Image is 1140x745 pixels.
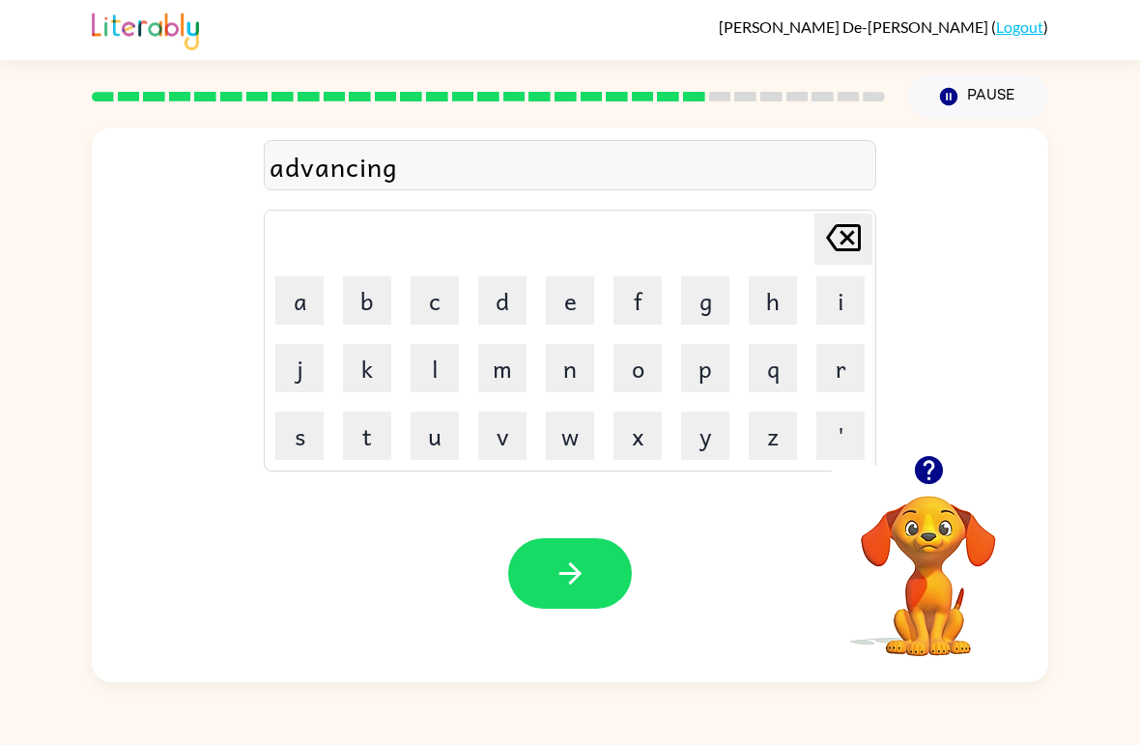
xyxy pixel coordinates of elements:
[749,344,797,392] button: q
[908,74,1048,119] button: Pause
[478,412,527,460] button: v
[832,466,1025,659] video: Your browser must support playing .mp4 files to use Literably. Please try using another browser.
[681,344,729,392] button: p
[478,344,527,392] button: m
[719,17,991,36] span: [PERSON_NAME] De-[PERSON_NAME]
[275,412,324,460] button: s
[613,412,662,460] button: x
[816,412,865,460] button: '
[411,344,459,392] button: l
[816,344,865,392] button: r
[92,8,199,50] img: Literably
[749,412,797,460] button: z
[270,146,870,186] div: advancing
[996,17,1043,36] a: Logout
[816,276,865,325] button: i
[343,276,391,325] button: b
[681,276,729,325] button: g
[546,344,594,392] button: n
[613,344,662,392] button: o
[719,17,1048,36] div: ( )
[546,412,594,460] button: w
[411,276,459,325] button: c
[681,412,729,460] button: y
[613,276,662,325] button: f
[275,276,324,325] button: a
[749,276,797,325] button: h
[343,344,391,392] button: k
[411,412,459,460] button: u
[478,276,527,325] button: d
[343,412,391,460] button: t
[546,276,594,325] button: e
[275,344,324,392] button: j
